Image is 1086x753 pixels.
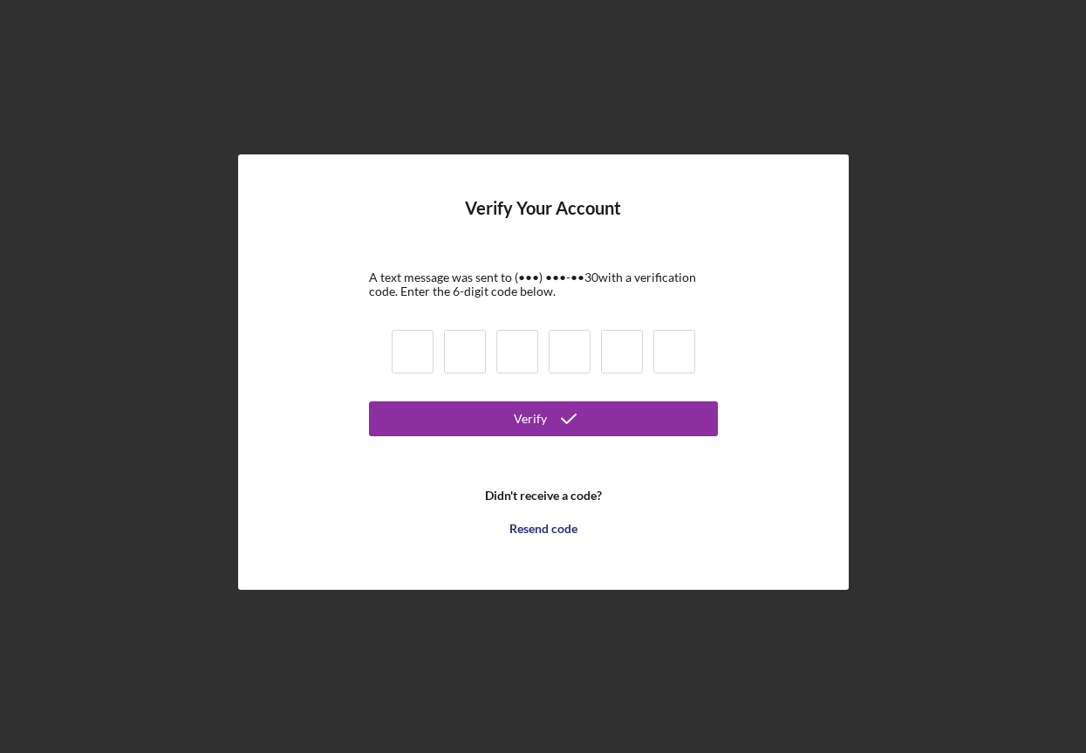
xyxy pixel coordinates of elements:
div: Verify [514,401,547,436]
div: A text message was sent to (•••) •••-•• 30 with a verification code. Enter the 6-digit code below. [369,270,718,298]
h4: Verify Your Account [465,198,621,244]
button: Verify [369,401,718,436]
div: Resend code [509,511,577,546]
button: Resend code [369,511,718,546]
b: Didn't receive a code? [485,489,602,503]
